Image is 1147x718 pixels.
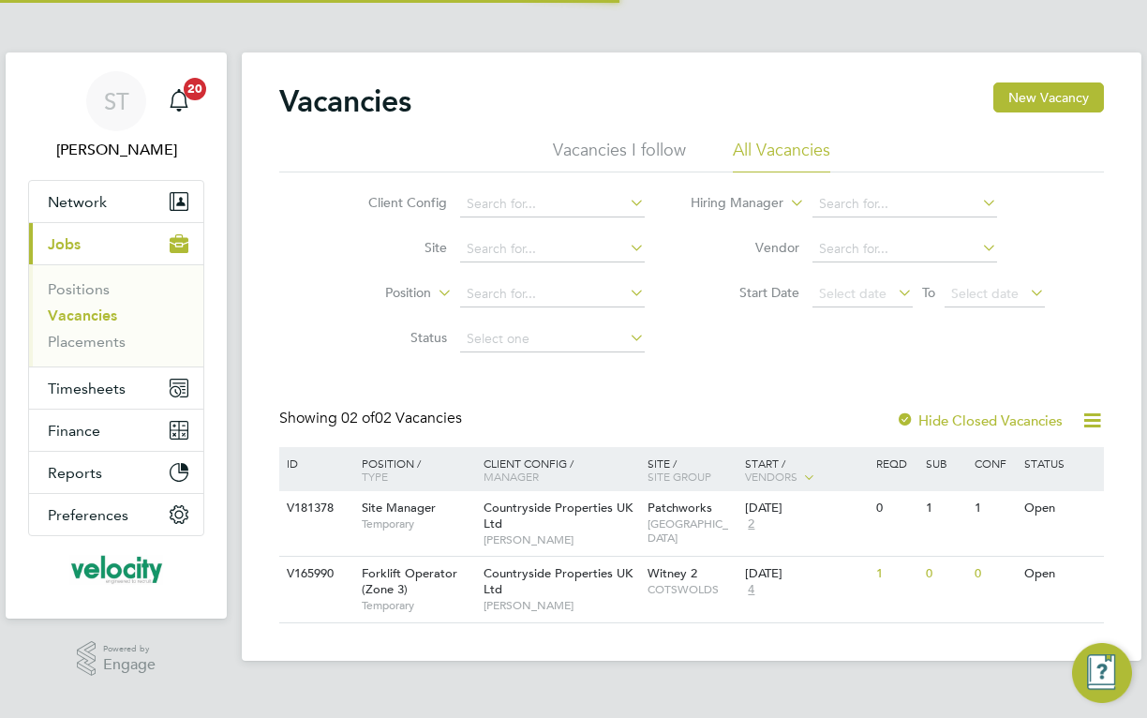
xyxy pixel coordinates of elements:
[460,236,645,262] input: Search for...
[970,557,1019,591] div: 0
[104,89,129,113] span: ST
[29,494,203,535] button: Preferences
[341,409,375,427] span: 02 of
[339,329,447,346] label: Status
[676,194,783,213] label: Hiring Manager
[745,516,757,532] span: 2
[48,193,107,211] span: Network
[484,469,539,484] span: Manager
[1020,491,1101,526] div: Open
[339,239,447,256] label: Site
[871,447,920,479] div: Reqd
[553,139,686,172] li: Vacancies I follow
[29,367,203,409] button: Timesheets
[279,82,411,120] h2: Vacancies
[6,52,227,619] nav: Main navigation
[745,501,867,516] div: [DATE]
[29,410,203,451] button: Finance
[48,506,128,524] span: Preferences
[362,516,474,531] span: Temporary
[341,409,462,427] span: 02 Vacancies
[323,284,431,303] label: Position
[970,447,1019,479] div: Conf
[160,71,198,131] a: 20
[29,223,203,264] button: Jobs
[48,333,126,351] a: Placements
[184,78,206,100] span: 20
[28,71,204,161] a: ST[PERSON_NAME]
[362,469,388,484] span: Type
[479,447,643,492] div: Client Config /
[871,491,920,526] div: 0
[733,139,830,172] li: All Vacancies
[643,447,741,492] div: Site /
[993,82,1104,112] button: New Vacancy
[48,380,126,397] span: Timesheets
[1020,557,1101,591] div: Open
[48,235,81,253] span: Jobs
[484,500,633,531] span: Countryside Properties UK Ltd
[484,565,633,597] span: Countryside Properties UK Ltd
[951,285,1019,302] span: Select date
[29,181,203,222] button: Network
[970,491,1019,526] div: 1
[48,422,100,440] span: Finance
[1072,643,1132,703] button: Engage Resource Center
[692,284,799,301] label: Start Date
[460,191,645,217] input: Search for...
[648,500,712,516] span: Patchworks
[48,307,117,324] a: Vacancies
[339,194,447,211] label: Client Config
[282,491,348,526] div: V181378
[282,557,348,591] div: V165990
[103,657,156,673] span: Engage
[28,139,204,161] span: Sarah Taylor
[819,285,886,302] span: Select date
[740,447,871,494] div: Start /
[1020,447,1101,479] div: Status
[896,411,1063,429] label: Hide Closed Vacancies
[484,532,638,547] span: [PERSON_NAME]
[460,281,645,307] input: Search for...
[69,555,162,585] img: velocityrecruitment-logo-retina.png
[29,452,203,493] button: Reports
[871,557,920,591] div: 1
[692,239,799,256] label: Vendor
[103,641,156,657] span: Powered by
[279,409,466,428] div: Showing
[648,582,737,597] span: COTSWOLDS
[48,280,110,298] a: Positions
[362,598,474,613] span: Temporary
[28,555,204,585] a: Go to home page
[348,447,479,492] div: Position /
[362,565,457,597] span: Forklift Operator (Zone 3)
[460,326,645,352] input: Select one
[812,191,997,217] input: Search for...
[648,516,737,546] span: [GEOGRAPHIC_DATA]
[648,469,711,484] span: Site Group
[77,641,156,677] a: Powered byEngage
[48,464,102,482] span: Reports
[916,280,941,305] span: To
[648,565,697,581] span: Witney 2
[745,582,757,598] span: 4
[921,557,970,591] div: 0
[921,447,970,479] div: Sub
[484,598,638,613] span: [PERSON_NAME]
[921,491,970,526] div: 1
[29,264,203,366] div: Jobs
[745,469,797,484] span: Vendors
[362,500,436,516] span: Site Manager
[282,447,348,479] div: ID
[812,236,997,262] input: Search for...
[745,566,867,582] div: [DATE]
